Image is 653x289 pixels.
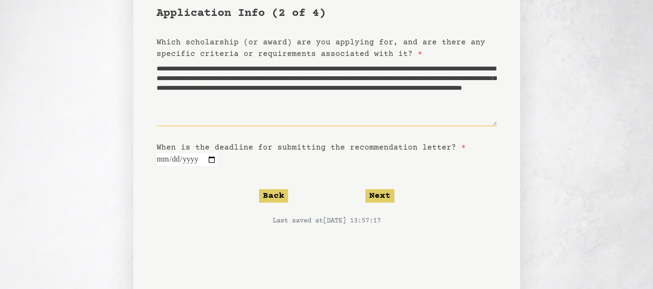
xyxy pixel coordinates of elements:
button: Next [365,189,394,203]
label: When is the deadline for submitting the recommendation letter? [157,143,466,152]
button: Back [259,189,288,203]
label: Which scholarship (or award) are you applying for, and are there any specific criteria or require... [157,38,485,58]
h1: Application Info (2 of 4) [157,6,497,21]
p: Last saved at [DATE] 13:57:17 [157,216,497,226]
